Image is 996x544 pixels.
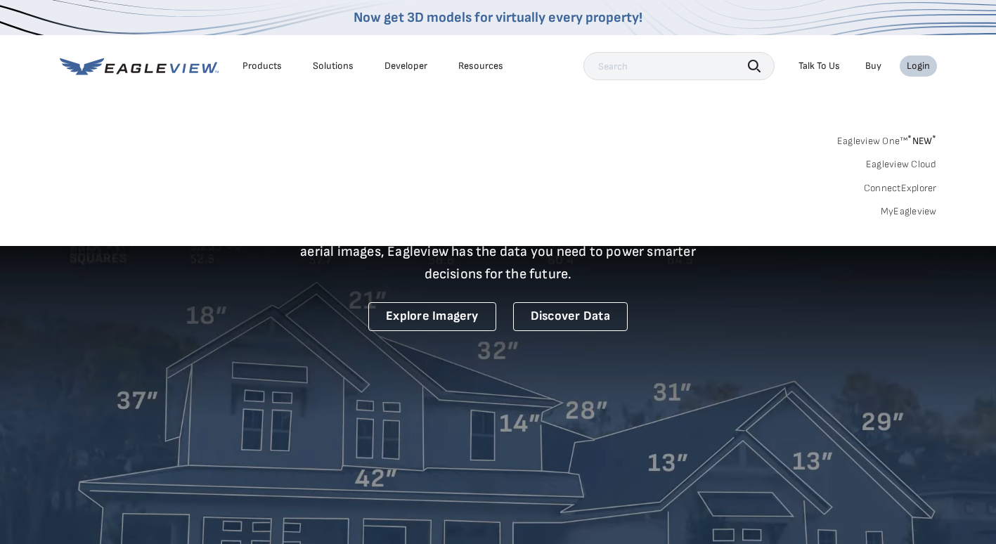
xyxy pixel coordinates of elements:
a: Buy [865,60,881,72]
a: MyEagleview [881,205,937,218]
a: Developer [384,60,427,72]
div: Resources [458,60,503,72]
div: Products [242,60,282,72]
span: NEW [907,135,936,147]
a: Discover Data [513,302,628,331]
a: ConnectExplorer [864,182,937,195]
div: Talk To Us [798,60,840,72]
a: Eagleview Cloud [866,158,937,171]
a: Eagleview One™*NEW* [837,131,937,147]
div: Solutions [313,60,354,72]
p: A new era starts here. Built on more than 3.5 billion high-resolution aerial images, Eagleview ha... [283,218,713,285]
input: Search [583,52,775,80]
a: Explore Imagery [368,302,496,331]
a: Now get 3D models for virtually every property! [354,9,642,26]
div: Login [907,60,930,72]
